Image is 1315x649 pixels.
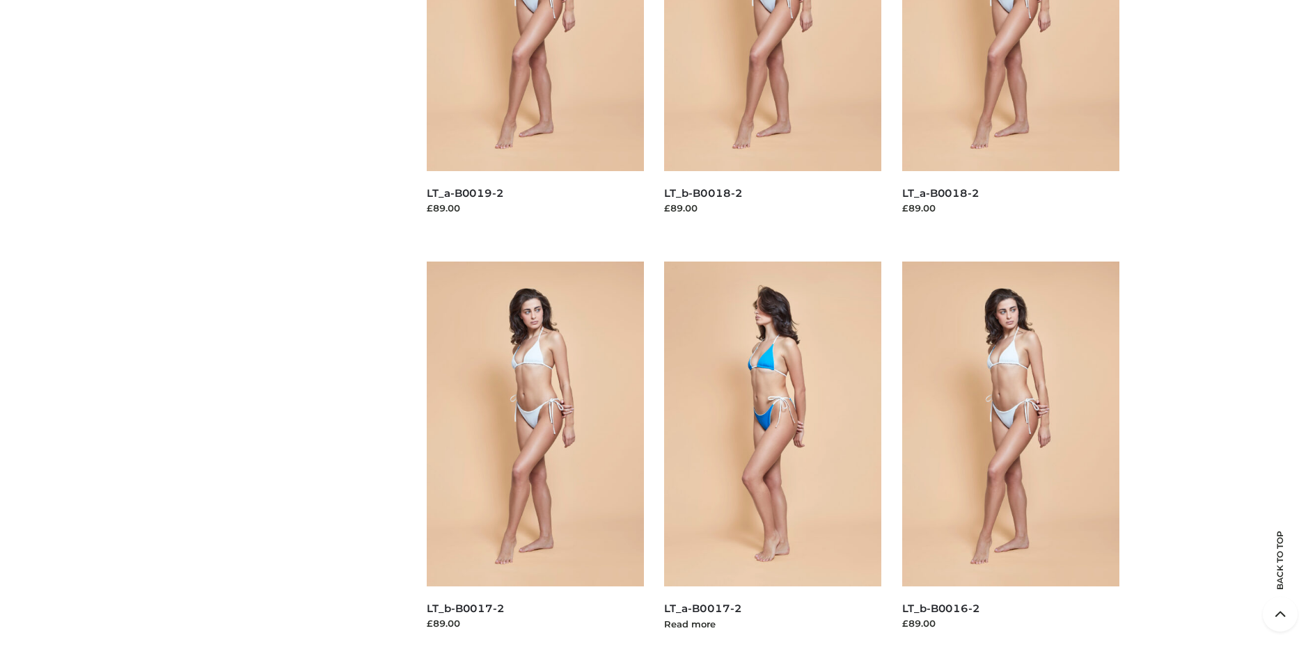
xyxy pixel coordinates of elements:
a: LT_b-B0017-2 [427,602,505,615]
div: £89.00 [902,616,1119,630]
a: LT_a-B0017-2 [664,602,741,615]
span: Back to top [1263,555,1298,590]
a: LT_b-B0018-2 [664,186,742,200]
div: £89.00 [427,201,644,215]
div: £89.00 [427,616,644,630]
a: Read more [664,618,716,630]
a: LT_a-B0019-2 [427,186,504,200]
a: LT_b-B0016-2 [902,602,980,615]
a: LT_a-B0018-2 [902,186,979,200]
div: £89.00 [902,201,1119,215]
div: £89.00 [664,201,881,215]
